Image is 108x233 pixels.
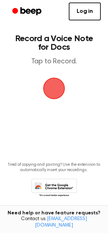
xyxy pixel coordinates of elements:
[4,216,104,229] span: Contact us
[43,78,65,99] img: Beep Logo
[13,34,95,52] h1: Record a Voice Note for Docs
[13,57,95,66] p: Tap to Record.
[7,5,48,19] a: Beep
[35,217,87,228] a: [EMAIL_ADDRESS][DOMAIN_NAME]
[69,3,101,20] a: Log in
[6,162,102,173] p: Tired of copying and pasting? Use the extension to automatically insert your recordings.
